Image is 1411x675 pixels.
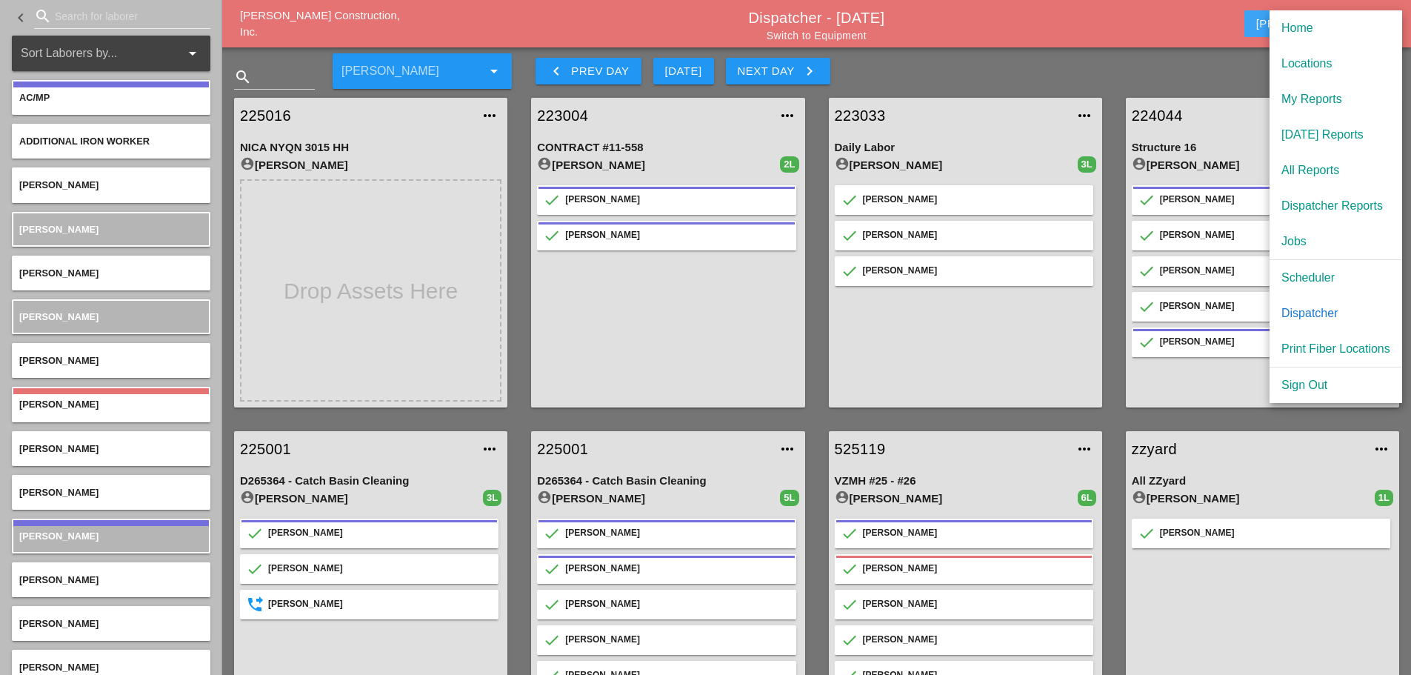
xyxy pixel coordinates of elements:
[240,490,483,508] div: [PERSON_NAME]
[1139,264,1154,279] i: Confirmed
[1139,526,1154,541] i: Confirmed
[247,562,262,576] i: Confirmed
[842,633,857,648] i: Confirmed
[481,440,498,458] i: more_horiz
[1139,228,1154,243] i: Confirmed
[544,633,559,648] i: Confirmed
[842,597,857,612] i: Confirmed
[240,156,501,174] div: [PERSON_NAME]
[1281,90,1390,108] div: My Reports
[1132,104,1364,127] a: 224044
[19,662,99,673] span: [PERSON_NAME]
[1132,139,1393,156] div: Structure 16
[1256,15,1375,33] div: [PERSON_NAME]
[268,562,491,576] div: [PERSON_NAME]
[483,490,501,506] div: 3L
[240,104,472,127] a: 225016
[1270,153,1402,188] a: All Reports
[240,473,501,490] div: D265364 - Catch Basin Cleaning
[537,156,780,174] div: [PERSON_NAME]
[1270,82,1402,117] a: My Reports
[1281,233,1390,250] div: Jobs
[547,62,565,80] i: keyboard_arrow_left
[19,311,99,322] span: [PERSON_NAME]
[1270,10,1402,46] a: Home
[565,562,788,576] div: [PERSON_NAME]
[19,618,99,629] span: [PERSON_NAME]
[19,443,99,454] span: [PERSON_NAME]
[544,597,559,612] i: Confirmed
[1270,188,1402,224] a: Dispatcher Reports
[19,224,99,235] span: [PERSON_NAME]
[1132,490,1147,505] i: account_circle
[1281,269,1390,287] div: Scheduler
[1075,107,1093,124] i: more_horiz
[749,10,885,26] a: Dispatcher - [DATE]
[863,597,1086,612] div: [PERSON_NAME]
[835,490,1078,508] div: [PERSON_NAME]
[842,562,857,576] i: Confirmed
[547,62,629,80] div: Prev Day
[12,9,30,27] i: keyboard_arrow_left
[842,264,857,279] i: Confirmed
[19,399,99,410] span: [PERSON_NAME]
[1075,440,1093,458] i: more_horiz
[1160,228,1383,243] div: [PERSON_NAME]
[565,526,788,541] div: [PERSON_NAME]
[726,58,830,84] button: Next Day
[1160,193,1383,207] div: [PERSON_NAME]
[19,355,99,366] span: [PERSON_NAME]
[240,156,255,171] i: account_circle
[778,107,796,124] i: more_horiz
[565,633,788,648] div: [PERSON_NAME]
[536,58,641,84] button: Prev Day
[544,193,559,207] i: Confirmed
[268,526,491,541] div: [PERSON_NAME]
[234,68,252,86] i: search
[565,193,788,207] div: [PERSON_NAME]
[863,633,1086,648] div: [PERSON_NAME]
[863,193,1086,207] div: [PERSON_NAME]
[1132,438,1364,460] a: zzyard
[544,562,559,576] i: Confirmed
[835,139,1096,156] div: Daily Labor
[1244,10,1387,37] button: [PERSON_NAME]
[842,228,857,243] i: Confirmed
[240,139,501,156] div: NICA NYQN 3015 HH
[55,4,190,28] input: Search for laborer
[565,597,788,612] div: [PERSON_NAME]
[835,490,850,505] i: account_circle
[19,574,99,585] span: [PERSON_NAME]
[1375,490,1393,506] div: 1L
[1078,156,1096,173] div: 3L
[19,92,50,103] span: AC/MP
[863,264,1086,279] div: [PERSON_NAME]
[1139,335,1154,350] i: Confirmed
[767,30,867,41] a: Switch to Equipment
[1281,55,1390,73] div: Locations
[537,156,552,171] i: account_circle
[835,438,1067,460] a: 525119
[1281,19,1390,37] div: Home
[34,7,52,25] i: search
[835,156,1078,174] div: [PERSON_NAME]
[481,107,498,124] i: more_horiz
[537,490,552,505] i: account_circle
[240,490,255,505] i: account_circle
[1281,126,1390,144] div: [DATE] Reports
[835,473,1096,490] div: VZMH #25 - #26
[863,526,1086,541] div: [PERSON_NAME]
[1139,193,1154,207] i: Confirmed
[537,490,780,508] div: [PERSON_NAME]
[1139,299,1154,314] i: Confirmed
[19,531,99,542] span: [PERSON_NAME]
[268,597,491,612] div: [PERSON_NAME]
[842,526,857,541] i: Confirmed
[247,597,262,612] i: SendSuccess
[537,438,769,460] a: 225001
[665,63,702,80] div: [DATE]
[19,179,99,190] span: [PERSON_NAME]
[240,9,400,39] a: [PERSON_NAME] Construction, Inc.
[1132,473,1393,490] div: All ZZyard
